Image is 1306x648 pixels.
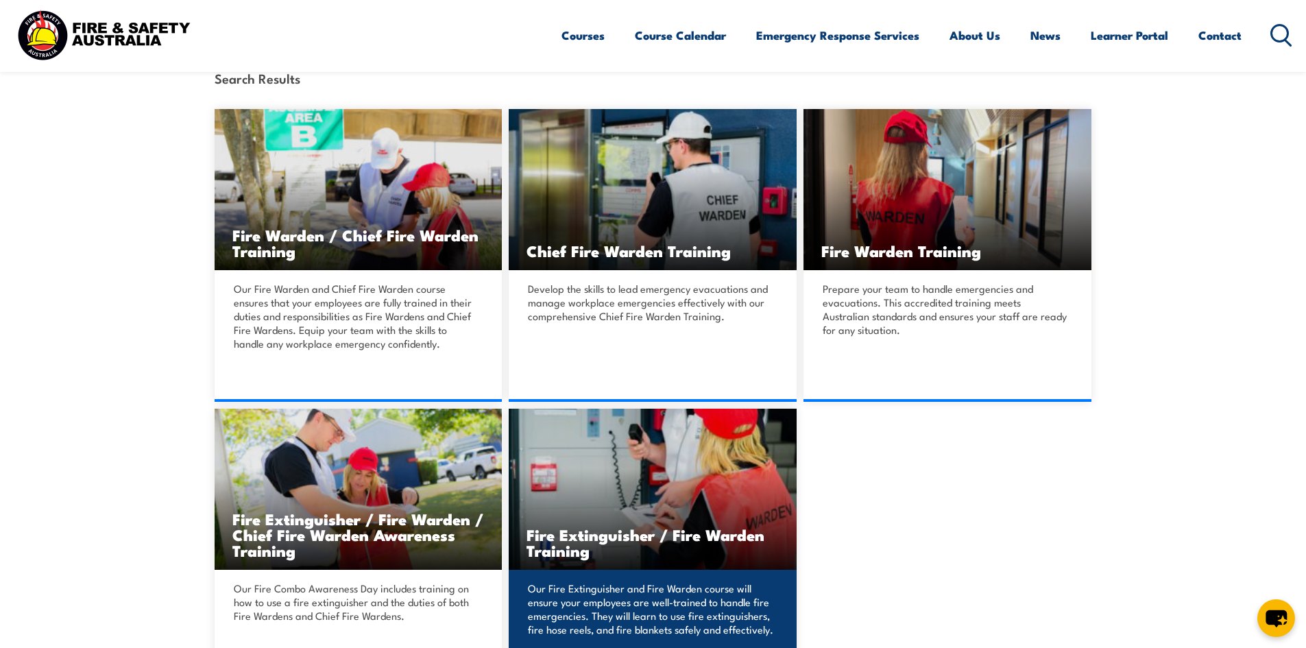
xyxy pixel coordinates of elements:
[215,409,503,570] img: Fire Combo Awareness Day
[528,282,773,323] p: Develop the skills to lead emergency evacuations and manage workplace emergencies effectively wit...
[527,527,779,558] h3: Fire Extinguisher / Fire Warden Training
[234,581,479,623] p: Our Fire Combo Awareness Day includes training on how to use a fire extinguisher and the duties o...
[509,409,797,570] a: Fire Extinguisher / Fire Warden Training
[1198,17,1242,53] a: Contact
[528,581,773,636] p: Our Fire Extinguisher and Fire Warden course will ensure your employees are well-trained to handl...
[215,69,300,87] strong: Search Results
[635,17,726,53] a: Course Calendar
[756,17,919,53] a: Emergency Response Services
[527,243,779,259] h3: Chief Fire Warden Training
[215,109,503,270] a: Fire Warden / Chief Fire Warden Training
[1030,17,1061,53] a: News
[232,227,485,259] h3: Fire Warden / Chief Fire Warden Training
[232,511,485,558] h3: Fire Extinguisher / Fire Warden / Chief Fire Warden Awareness Training
[561,17,605,53] a: Courses
[823,282,1068,337] p: Prepare your team to handle emergencies and evacuations. This accredited training meets Australia...
[821,243,1074,259] h3: Fire Warden Training
[1091,17,1168,53] a: Learner Portal
[215,109,503,270] img: Fire Warden and Chief Fire Warden Training
[1257,599,1295,637] button: chat-button
[215,409,503,570] a: Fire Extinguisher / Fire Warden / Chief Fire Warden Awareness Training
[509,409,797,570] img: Fire Extinguisher Fire Warden Training
[803,109,1091,270] img: Fire Warden Training
[234,282,479,350] p: Our Fire Warden and Chief Fire Warden course ensures that your employees are fully trained in the...
[509,109,797,270] img: Chief Fire Warden Training
[950,17,1000,53] a: About Us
